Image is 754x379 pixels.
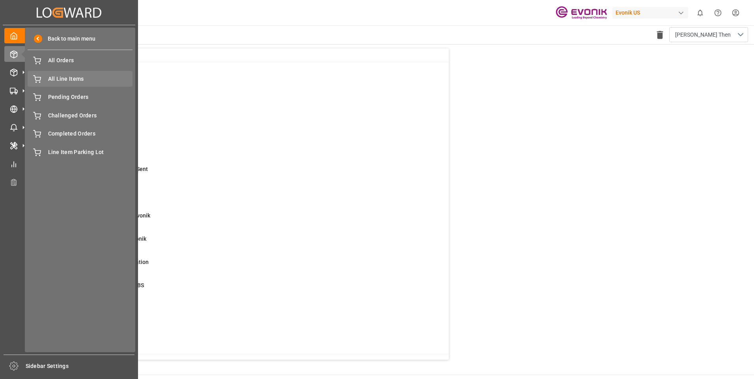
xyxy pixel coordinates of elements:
a: My Reports [4,156,134,171]
a: Completed Orders [28,126,133,141]
span: All Line Items [48,75,133,83]
a: 22ETD>3 Days Past,No Cost Msg SentShipment [41,165,439,182]
span: Pending Orders [48,93,133,101]
a: Challenged Orders [28,108,133,123]
span: Line Item Parking Lot [48,148,133,156]
span: [PERSON_NAME] Then [675,31,731,39]
a: Transport Planner [4,175,134,190]
button: show 0 new notifications [691,4,709,22]
span: Back to main menu [42,35,95,43]
a: 10ABS: No Bkg Req Sent DateShipment [41,119,439,135]
a: 0MOT Missing at Order LevelSales Order-IVPO [41,72,439,89]
button: Help Center [709,4,727,22]
a: My Cockpit [4,28,134,43]
a: 0Error Sales Order Update to EvonikShipment [41,235,439,251]
a: 45ABS: No Init Bkg Conf DateShipment [41,95,439,112]
a: Pending Orders [28,89,133,105]
button: open menu [669,27,748,42]
span: Completed Orders [48,130,133,138]
a: All Orders [28,53,133,68]
a: 2TU : Pre-Leg Shipment # ErrorTransport Unit [41,328,439,344]
img: Evonik-brand-mark-Deep-Purple-RGB.jpeg_1700498283.jpeg [556,6,607,20]
span: All Orders [48,56,133,65]
a: 52ABS: Missing Booking ConfirmationShipment [41,258,439,275]
a: 10ETA > 10 Days , No ATA EnteredShipment [41,142,439,158]
a: Line Item Parking Lot [28,144,133,160]
a: 3ETD < 3 Days,No Del # Rec'dShipment [41,188,439,205]
span: Challenged Orders [48,111,133,120]
a: All Line Items [28,71,133,86]
a: 0Pending Bkg Request sent to ABSShipment [41,281,439,298]
button: Evonik US [612,5,691,20]
a: 0Error on Initial Sales Order to EvonikShipment [41,212,439,228]
span: Sidebar Settings [26,362,135,370]
div: Evonik US [612,7,688,19]
a: 2Main-Leg Shipment # ErrorShipment [41,305,439,321]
